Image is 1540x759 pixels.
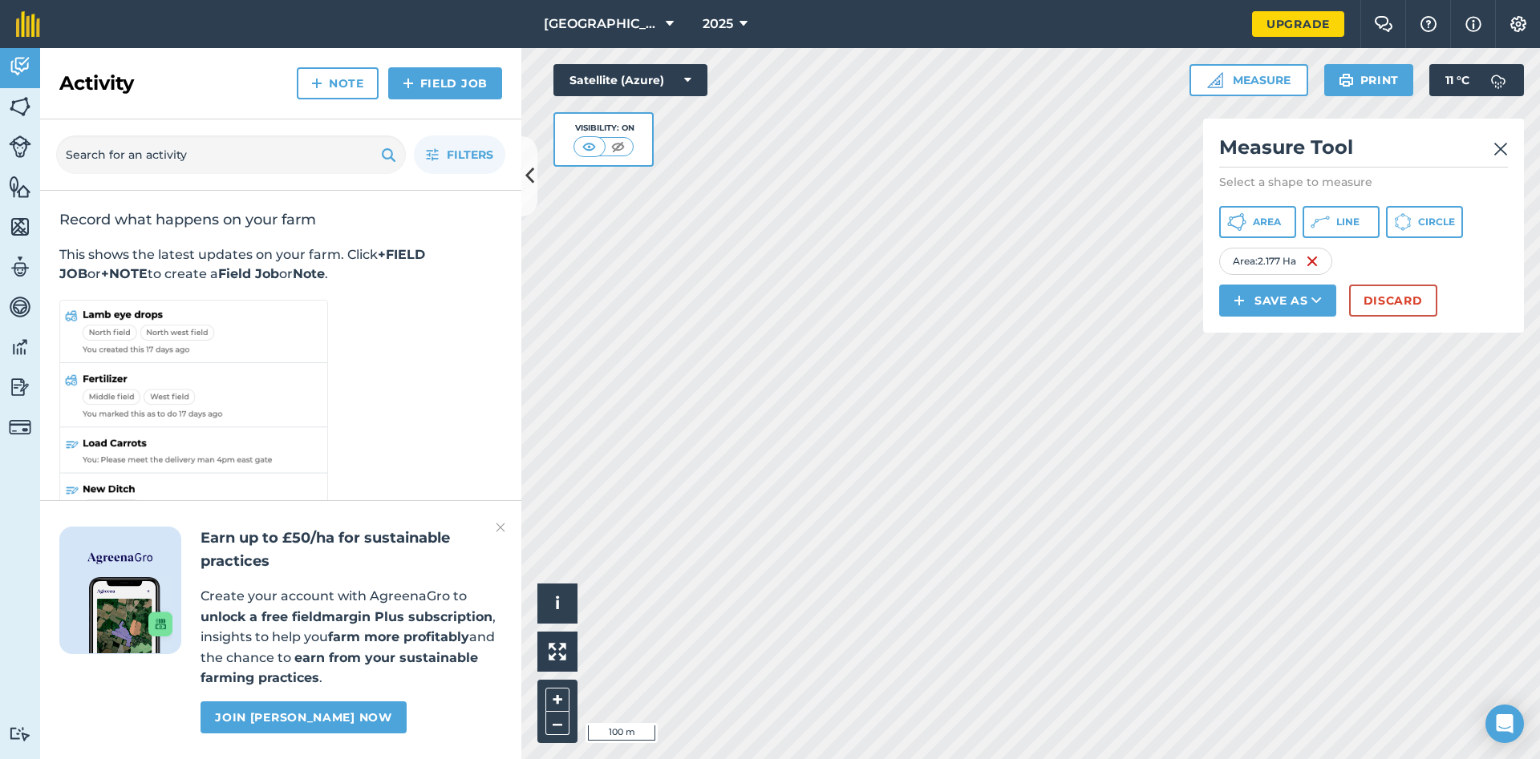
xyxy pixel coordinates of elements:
[218,266,279,281] strong: Field Job
[1219,285,1336,317] button: Save as
[579,139,599,155] img: svg+xml;base64,PHN2ZyB4bWxucz0iaHR0cDovL3d3dy53My5vcmcvMjAwMC9zdmciIHdpZHRoPSI1MCIgaGVpZ2h0PSI0MC...
[9,135,31,158] img: svg+xml;base64,PD94bWwgdmVyc2lvbj0iMS4wIiBlbmNvZGluZz0idXRmLTgiPz4KPCEtLSBHZW5lcmF0b3I6IEFkb2JlIE...
[1219,206,1296,238] button: Area
[496,518,505,537] img: svg+xml;base64,PHN2ZyB4bWxucz0iaHR0cDovL3d3dy53My5vcmcvMjAwMC9zdmciIHdpZHRoPSIyMiIgaGVpZ2h0PSIzMC...
[201,650,478,686] strong: earn from your sustainable farming practices
[544,14,659,34] span: [GEOGRAPHIC_DATA]
[89,577,172,653] img: Screenshot of the Gro app
[293,266,325,281] strong: Note
[1418,216,1455,228] span: Circle
[9,95,31,119] img: svg+xml;base64,PHN2ZyB4bWxucz0iaHR0cDovL3d3dy53My5vcmcvMjAwMC9zdmciIHdpZHRoPSI1NiIgaGVpZ2h0PSI2MC...
[9,295,31,319] img: svg+xml;base64,PD94bWwgdmVyc2lvbj0iMS4wIiBlbmNvZGluZz0idXRmLTgiPz4KPCEtLSBHZW5lcmF0b3I6IEFkb2JlIE...
[9,335,31,359] img: svg+xml;base64,PD94bWwgdmVyc2lvbj0iMS4wIiBlbmNvZGluZz0idXRmLTgiPz4KPCEtLSBHZW5lcmF0b3I6IEFkb2JlIE...
[201,586,502,688] p: Create your account with AgreenaGro to , insights to help you and the chance to .
[328,629,469,644] strong: farm more profitably
[1252,11,1344,37] a: Upgrade
[59,245,502,284] p: This shows the latest updates on your farm. Click or to create a or .
[9,375,31,399] img: svg+xml;base64,PD94bWwgdmVyc2lvbj0iMS4wIiBlbmNvZGluZz0idXRmLTgiPz4KPCEtLSBHZW5lcmF0b3I6IEFkb2JlIE...
[311,74,322,93] img: svg+xml;base64,PHN2ZyB4bWxucz0iaHR0cDovL3d3dy53My5vcmcvMjAwMC9zdmciIHdpZHRoPSIxNCIgaGVpZ2h0PSIyNC...
[608,139,628,155] img: svg+xml;base64,PHN2ZyB4bWxucz0iaHR0cDovL3d3dy53My5vcmcvMjAwMC9zdmciIHdpZHRoPSI1MCIgaGVpZ2h0PSI0MC...
[703,14,733,34] span: 2025
[553,64,707,96] button: Satellite (Azure)
[537,583,577,624] button: i
[1485,704,1524,743] div: Open Intercom Messenger
[447,146,493,164] span: Filters
[1445,64,1469,96] span: 11 ° C
[16,11,40,37] img: fieldmargin Logo
[1303,206,1380,238] button: Line
[545,712,569,735] button: –
[1374,16,1393,32] img: Two speech bubbles overlapping with the left bubble in the forefront
[388,67,502,99] a: Field Job
[573,122,634,135] div: Visibility: On
[545,688,569,712] button: +
[555,593,560,613] span: i
[101,266,148,281] strong: +NOTE
[414,135,505,174] button: Filters
[1509,16,1528,32] img: A cog icon
[381,145,396,164] img: svg+xml;base64,PHN2ZyB4bWxucz0iaHR0cDovL3d3dy53My5vcmcvMjAwMC9zdmciIHdpZHRoPSIxOSIgaGVpZ2h0PSIyNC...
[1219,135,1508,168] h2: Measure Tool
[403,74,414,93] img: svg+xml;base64,PHN2ZyB4bWxucz0iaHR0cDovL3d3dy53My5vcmcvMjAwMC9zdmciIHdpZHRoPSIxNCIgaGVpZ2h0PSIyNC...
[9,215,31,239] img: svg+xml;base64,PHN2ZyB4bWxucz0iaHR0cDovL3d3dy53My5vcmcvMjAwMC9zdmciIHdpZHRoPSI1NiIgaGVpZ2h0PSI2MC...
[9,255,31,279] img: svg+xml;base64,PD94bWwgdmVyc2lvbj0iMS4wIiBlbmNvZGluZz0idXRmLTgiPz4KPCEtLSBHZW5lcmF0b3I6IEFkb2JlIE...
[1306,252,1319,271] img: svg+xml;base64,PHN2ZyB4bWxucz0iaHR0cDovL3d3dy53My5vcmcvMjAwMC9zdmciIHdpZHRoPSIxNiIgaGVpZ2h0PSIyNC...
[9,55,31,79] img: svg+xml;base64,PD94bWwgdmVyc2lvbj0iMS4wIiBlbmNvZGluZz0idXRmLTgiPz4KPCEtLSBHZW5lcmF0b3I6IEFkb2JlIE...
[56,135,406,174] input: Search for an activity
[9,175,31,199] img: svg+xml;base64,PHN2ZyB4bWxucz0iaHR0cDovL3d3dy53My5vcmcvMjAwMC9zdmciIHdpZHRoPSI1NiIgaGVpZ2h0PSI2MC...
[1253,216,1281,228] span: Area
[1493,139,1508,159] img: svg+xml;base64,PHN2ZyB4bWxucz0iaHR0cDovL3d3dy53My5vcmcvMjAwMC9zdmciIHdpZHRoPSIyMiIgaGVpZ2h0PSIzMC...
[297,67,379,99] a: Note
[59,210,502,229] h2: Record what happens on your farm
[201,527,502,573] h2: Earn up to £50/ha for sustainable practices
[1419,16,1438,32] img: A question mark icon
[9,726,31,741] img: svg+xml;base64,PD94bWwgdmVyc2lvbj0iMS4wIiBlbmNvZGluZz0idXRmLTgiPz4KPCEtLSBHZW5lcmF0b3I6IEFkb2JlIE...
[1465,14,1481,34] img: svg+xml;base64,PHN2ZyB4bWxucz0iaHR0cDovL3d3dy53My5vcmcvMjAwMC9zdmciIHdpZHRoPSIxNyIgaGVpZ2h0PSIxNy...
[201,609,492,624] strong: unlock a free fieldmargin Plus subscription
[9,416,31,438] img: svg+xml;base64,PD94bWwgdmVyc2lvbj0iMS4wIiBlbmNvZGluZz0idXRmLTgiPz4KPCEtLSBHZW5lcmF0b3I6IEFkb2JlIE...
[1324,64,1414,96] button: Print
[1234,291,1245,310] img: svg+xml;base64,PHN2ZyB4bWxucz0iaHR0cDovL3d3dy53My5vcmcvMjAwMC9zdmciIHdpZHRoPSIxNCIgaGVpZ2h0PSIyNC...
[1349,285,1437,317] button: Discard
[1336,216,1360,228] span: Line
[1429,64,1524,96] button: 11 °C
[1207,72,1223,88] img: Ruler icon
[59,71,134,96] h2: Activity
[1219,248,1332,275] div: Area : 2.177 Ha
[1189,64,1308,96] button: Measure
[1339,71,1354,90] img: svg+xml;base64,PHN2ZyB4bWxucz0iaHR0cDovL3d3dy53My5vcmcvMjAwMC9zdmciIHdpZHRoPSIxOSIgaGVpZ2h0PSIyNC...
[1386,206,1463,238] button: Circle
[1482,64,1514,96] img: svg+xml;base64,PD94bWwgdmVyc2lvbj0iMS4wIiBlbmNvZGluZz0idXRmLTgiPz4KPCEtLSBHZW5lcmF0b3I6IEFkb2JlIE...
[549,643,566,660] img: Four arrows, one pointing top left, one top right, one bottom right and the last bottom left
[201,701,406,733] a: Join [PERSON_NAME] now
[1219,174,1508,190] p: Select a shape to measure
